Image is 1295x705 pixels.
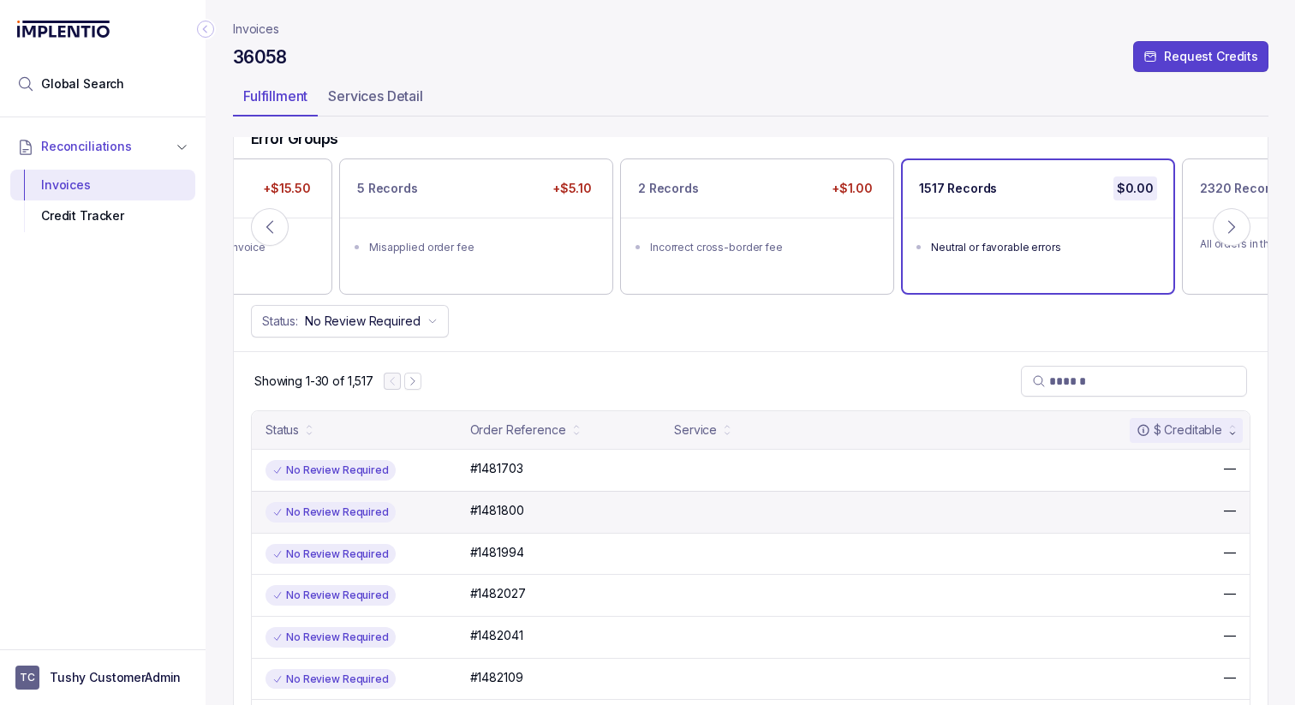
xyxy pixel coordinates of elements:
[243,86,307,106] p: Fulfillment
[266,421,299,439] div: Status
[15,666,39,690] span: User initials
[470,585,526,602] p: #1482027
[251,129,338,148] h5: Error Groups
[470,544,524,561] p: #1481994
[233,21,279,38] a: Invoices
[1224,627,1236,644] p: —
[233,82,1268,117] ul: Tab Group
[369,239,594,256] div: Misapplied order fee
[931,239,1155,256] div: Neutral or favorable errors
[233,45,287,69] h4: 36058
[404,373,421,390] button: Next Page
[251,305,449,338] button: Status:No Review Required
[10,166,195,236] div: Reconciliations
[15,666,190,690] button: User initialsTushy CustomerAdmin
[266,502,396,523] div: No Review Required
[1224,669,1236,686] p: —
[266,460,396,481] div: No Review Required
[470,627,523,644] p: #1482041
[1137,421,1222,439] div: $ Creditable
[10,128,195,165] button: Reconciliations
[305,313,420,330] p: No Review Required
[470,502,524,519] p: #1481800
[24,170,182,200] div: Invoices
[328,86,423,106] p: Services Detail
[1113,176,1157,200] p: $0.00
[254,373,373,390] div: Remaining page entries
[24,200,182,231] div: Credit Tracker
[266,669,396,690] div: No Review Required
[195,19,216,39] div: Collapse Icon
[1224,502,1236,519] p: —
[233,21,279,38] nav: breadcrumb
[549,176,595,200] p: +$5.10
[470,669,523,686] p: #1482109
[266,544,396,565] div: No Review Required
[1224,544,1236,561] p: —
[41,75,124,93] span: Global Search
[1224,460,1236,477] p: —
[1133,41,1268,72] button: Request Credits
[470,421,566,439] div: Order Reference
[233,82,318,117] li: Tab Fulfillment
[254,373,373,390] p: Showing 1-30 of 1,517
[266,627,396,648] div: No Review Required
[919,180,997,197] p: 1517 Records
[50,669,181,686] p: Tushy CustomerAdmin
[828,176,876,200] p: +$1.00
[674,421,717,439] div: Service
[260,176,314,200] p: +$15.50
[266,585,396,606] div: No Review Required
[470,460,523,477] p: #1481703
[1224,585,1236,602] p: —
[650,239,874,256] div: Incorrect cross-border fee
[318,82,433,117] li: Tab Services Detail
[357,180,418,197] p: 5 Records
[41,138,132,155] span: Reconciliations
[638,180,699,197] p: 2 Records
[1200,180,1284,197] p: 2320 Records
[1164,48,1258,65] p: Request Credits
[262,313,298,330] p: Status:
